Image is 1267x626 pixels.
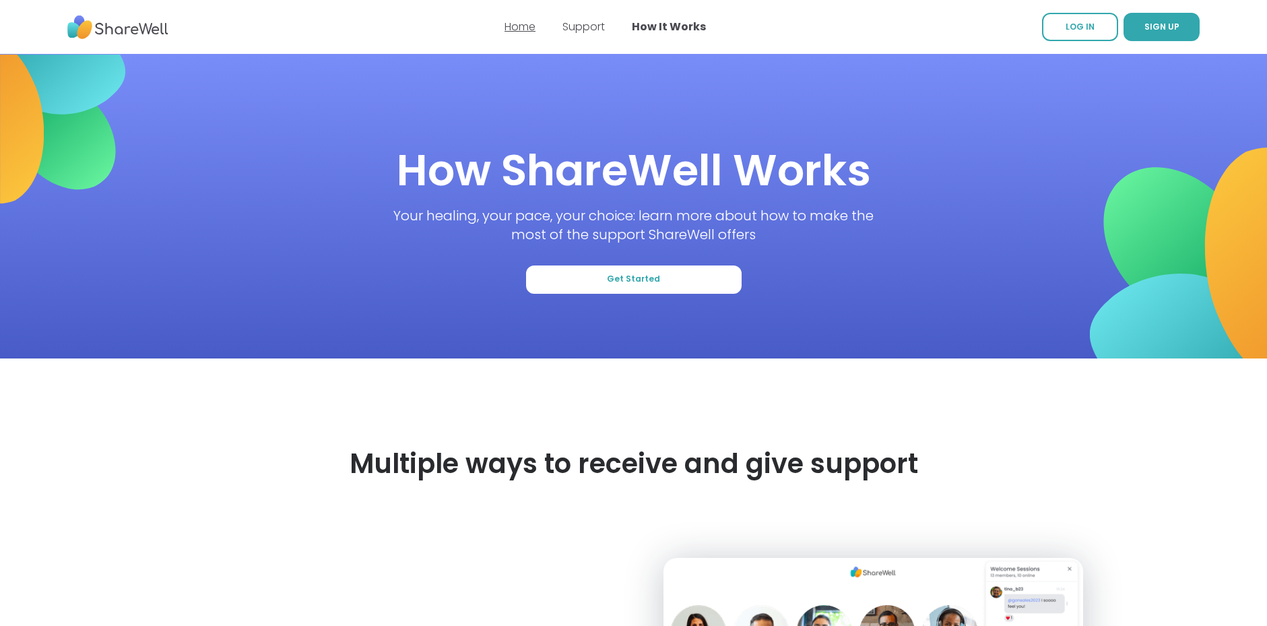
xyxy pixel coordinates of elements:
[1066,21,1095,32] span: LOG IN
[391,206,876,244] p: Your healing, your pace, your choice: learn more about how to make the most of the support ShareW...
[1144,21,1179,32] span: SIGN UP
[632,19,706,34] a: How It Works
[607,274,660,285] span: Get Started
[562,19,605,34] a: Support
[397,140,871,201] h1: How ShareWell Works
[1042,13,1118,41] a: LOG IN
[505,19,535,34] a: Home
[526,265,742,294] button: Get Started
[350,445,918,482] h2: Multiple ways to receive and give support
[67,9,168,46] img: ShareWell Nav Logo
[1124,13,1200,41] button: SIGN UP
